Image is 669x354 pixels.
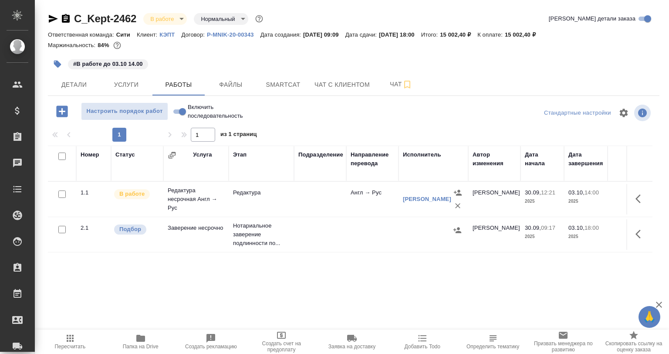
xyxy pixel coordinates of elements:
[163,182,229,217] td: Редактура несрочная Англ → Рус
[403,196,451,202] a: [PERSON_NAME]
[207,31,260,38] p: P-MNIK-20-00343
[48,42,98,48] p: Маржинальность:
[525,225,541,231] p: 30.09,
[468,219,520,250] td: [PERSON_NAME]
[48,31,116,38] p: Ответственная команда:
[98,42,111,48] p: 84%
[48,14,58,24] button: Скопировать ссылку для ЯМессенджера
[251,340,311,353] span: Создать счет на предоплату
[115,150,135,159] div: Статус
[612,197,647,206] p: слово
[585,225,599,231] p: 18:00
[549,14,635,23] span: [PERSON_NAME] детали заказа
[61,14,71,24] button: Скопировать ссылку
[568,189,585,196] p: 03.10,
[440,31,477,38] p: 15 002,40 ₽
[541,225,555,231] p: 09:17
[421,31,440,38] p: Итого:
[473,150,516,168] div: Автор изменения
[630,188,651,209] button: Здесь прячутся важные кнопки
[630,224,651,245] button: Здесь прячутся важные кнопки
[185,344,237,350] span: Создать рекламацию
[612,150,647,168] div: Общий объем
[451,186,464,199] button: Назначить
[585,189,599,196] p: 14:00
[176,330,247,354] button: Создать рекламацию
[505,31,542,38] p: 15 002,40 ₽
[119,190,145,198] p: В работе
[253,13,265,24] button: Доп статусы указывают на важность/срочность заказа
[613,102,634,123] span: Настроить таблицу
[468,184,520,214] td: [PERSON_NAME]
[73,60,143,68] p: #В работе до 03.10 14.00
[137,31,159,38] p: Клиент:
[54,344,85,350] span: Пересчитать
[246,330,317,354] button: Создать счет на предоплату
[568,197,603,206] p: 2025
[314,79,370,90] span: Чат с клиентом
[158,79,199,90] span: Работы
[81,188,107,197] div: 1.1
[198,15,237,23] button: Нормальный
[105,79,147,90] span: Услуги
[220,129,257,142] span: из 1 страниц
[163,219,229,250] td: Заверение несрочно
[181,31,207,38] p: Договор:
[528,330,598,354] button: Призвать менеджера по развитию
[50,102,74,120] button: Добавить работу
[168,151,176,160] button: Сгруппировать
[533,340,593,353] span: Призвать менеджера по развитию
[74,13,136,24] a: C_Kept-2462
[148,15,176,23] button: В работе
[477,31,505,38] p: К оплате:
[634,105,652,121] span: Посмотреть информацию
[525,197,560,206] p: 2025
[48,54,67,74] button: Добавить тэг
[451,224,464,237] button: Назначить
[35,330,105,354] button: Пересчитать
[351,150,394,168] div: Направление перевода
[568,150,603,168] div: Дата завершения
[193,150,212,159] div: Услуга
[81,150,99,159] div: Номер
[81,224,107,232] div: 2.1
[387,330,458,354] button: Добавить Todo
[123,344,159,350] span: Папка на Drive
[207,31,260,38] a: P-MNIK-20-00343
[119,225,141,234] p: Подбор
[346,184,399,214] td: Англ → Рус
[405,344,440,350] span: Добавить Todo
[86,106,163,116] span: Настроить порядок работ
[159,31,181,38] p: КЭПТ
[379,31,421,38] p: [DATE] 18:00
[260,31,303,38] p: Дата создания:
[403,150,441,159] div: Исполнитель
[194,13,248,25] div: В работе
[188,103,243,120] span: Включить последовательность
[542,106,613,120] div: split button
[303,31,345,38] p: [DATE] 09:09
[525,150,560,168] div: Дата начала
[116,31,137,38] p: Сити
[466,344,519,350] span: Определить тематику
[262,79,304,90] span: Smartcat
[458,330,528,354] button: Определить тематику
[143,13,187,25] div: В работе
[113,224,159,235] div: Можно подбирать исполнителей
[525,189,541,196] p: 30.09,
[612,188,647,197] p: 5 435
[402,79,412,90] svg: Подписаться
[380,79,422,90] span: Чат
[233,221,290,248] p: Нотариальное заверение подлинности по...
[328,344,375,350] span: Заявка на доставку
[81,102,168,120] button: Настроить порядок работ
[451,199,464,212] button: Удалить
[598,330,669,354] button: Скопировать ссылку на оценку заказа
[113,188,159,200] div: Исполнитель выполняет работу
[345,31,379,38] p: Дата сдачи:
[612,224,647,232] p: 0
[298,150,343,159] div: Подразделение
[233,150,247,159] div: Этап
[210,79,252,90] span: Файлы
[105,330,176,354] button: Папка на Drive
